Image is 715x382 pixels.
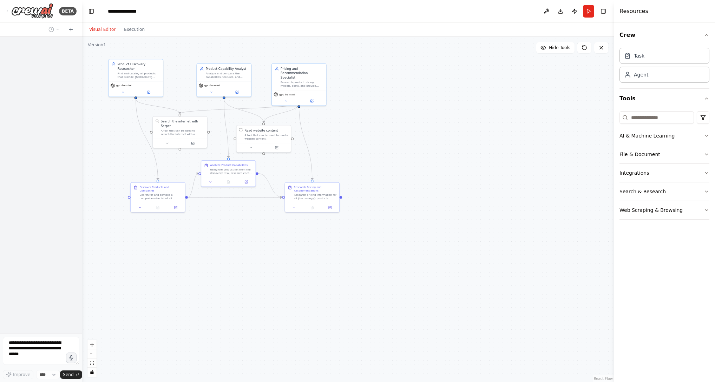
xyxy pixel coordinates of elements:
[133,99,182,114] g: Edge from 9e6cc471-4fd0-466b-a197-7a604146c5fa to a5cdbf0c-7db4-4c61-8d41-79f984be1139
[60,370,82,379] button: Send
[63,372,73,377] span: Send
[139,193,182,200] div: Search for and compile a comprehensive list of all products that provide {technology} technology....
[536,42,575,53] button: Hide Tools
[87,358,97,368] button: fit view
[136,89,161,95] button: Open in side panel
[59,7,77,15] div: BETA
[118,62,160,71] div: Product Discovery Researcher
[13,372,30,377] span: Improve
[594,377,613,381] a: React Flow attribution
[258,171,282,199] g: Edge from 5e3e864f-4a64-4078-975d-f510bc369ff2 to 4f5c4c1d-9d23-4deb-90f4-58593934da07
[206,66,249,71] div: Product Capability Analyst
[294,185,337,192] div: Research Pricing and Recommendations
[196,63,251,97] div: Product Capability AnalystAnalyze and compare the capabilities, features, and technical specifica...
[87,349,97,358] button: zoom out
[161,119,204,128] div: Search the internet with Serper
[188,171,198,199] g: Edge from 1880644d-9a74-44fc-a192-489d2aa35586 to 5e3e864f-4a64-4078-975d-f510bc369ff2
[87,340,97,349] button: zoom in
[108,59,163,97] div: Product Discovery ResearcherFind and catalog all products that provide {technology} technology, i...
[66,353,77,363] button: Click to speak your automation idea
[284,182,340,212] div: Research Pricing and RecommendationsResearch pricing information for all {technology} products id...
[46,25,63,34] button: Switch to previous chat
[634,52,644,59] div: Task
[85,25,120,34] button: Visual Editor
[634,71,648,78] div: Agent
[88,42,106,48] div: Version 1
[619,25,709,45] button: Crew
[210,168,253,175] div: Using the product list from the discovery task, research each product's official website and docu...
[87,368,97,377] button: toggle interactivity
[279,93,295,96] span: gpt-4o-mini
[303,205,321,210] button: No output available
[222,99,231,158] g: Edge from 577ab17d-2e35-4aa3-af82-6cd146bfd18e to 5e3e864f-4a64-4078-975d-f510bc369ff2
[619,182,709,201] button: Search & Research
[619,89,709,108] button: Tools
[244,133,288,140] div: A tool that can be used to read a website content.
[219,179,238,185] button: No output available
[619,201,709,219] button: Web Scraping & Browsing
[549,45,570,51] span: Hide Tools
[116,84,132,87] span: gpt-4o-mini
[178,103,301,114] g: Edge from f01037b1-838f-4348-b0d2-364d9663478e to a5cdbf0c-7db4-4c61-8d41-79f984be1139
[271,63,327,106] div: Pricing and Recommendation SpecialistResearch product pricing models, costs, and provide strategi...
[619,45,709,88] div: Crew
[619,127,709,145] button: AI & Machine Learning
[181,141,205,146] button: Open in side panel
[65,25,77,34] button: Start a new chat
[244,128,278,133] div: Read website content
[152,116,208,148] div: SerperDevToolSearch the internet with SerperA tool that can be used to search the internet with a...
[619,108,709,225] div: Tools
[168,205,183,210] button: Open in side panel
[619,164,709,182] button: Integrations
[236,125,291,152] div: ScrapeWebsiteToolRead website contentA tool that can be used to read a website content.
[139,185,182,192] div: Discover Products and Companies
[210,163,248,167] div: Analyze Product Capabilities
[130,182,185,212] div: Discover Products and CompaniesSearch for and compile a comprehensive list of all products that p...
[619,145,709,163] button: File & Document
[206,72,249,79] div: Analyze and compare the capabilities, features, and technical specifications of {technology} prod...
[261,103,301,122] g: Edge from f01037b1-838f-4348-b0d2-364d9663478e to 1935ec37-bbba-477d-bbab-62668f175d9d
[87,340,97,377] div: React Flow controls
[120,25,149,34] button: Execution
[294,193,337,200] div: Research pricing information for all {technology} products identified in previous tasks. Look for...
[281,66,323,80] div: Pricing and Recommendation Specialist
[299,98,324,103] button: Open in side panel
[201,160,256,187] div: Analyze Product CapabilitiesUsing the product list from the discovery task, research each product...
[156,119,159,123] img: SerperDevTool
[118,72,160,79] div: Find and catalog all products that provide {technology} technology, including identifying the com...
[161,129,204,136] div: A tool that can be used to search the internet with a search_query. Supports different search typ...
[108,8,144,15] nav: breadcrumb
[204,84,220,87] span: gpt-4o-mini
[322,205,337,210] button: Open in side panel
[86,6,96,16] button: Hide left sidebar
[133,99,160,180] g: Edge from 9e6cc471-4fd0-466b-a197-7a604146c5fa to 1880644d-9a74-44fc-a192-489d2aa35586
[598,6,608,16] button: Hide right sidebar
[297,103,314,180] g: Edge from f01037b1-838f-4348-b0d2-364d9663478e to 4f5c4c1d-9d23-4deb-90f4-58593934da07
[3,370,33,379] button: Improve
[11,3,53,19] img: Logo
[264,145,289,150] button: Open in side panel
[239,128,243,132] img: ScrapeWebsiteTool
[149,205,167,210] button: No output available
[619,7,648,15] h4: Resources
[238,179,254,185] button: Open in side panel
[222,99,266,123] g: Edge from 577ab17d-2e35-4aa3-af82-6cd146bfd18e to 1935ec37-bbba-477d-bbab-62668f175d9d
[188,195,282,200] g: Edge from 1880644d-9a74-44fc-a192-489d2aa35586 to 4f5c4c1d-9d23-4deb-90f4-58593934da07
[281,81,323,88] div: Research product pricing models, costs, and provide strategic recommendations for {technology} so...
[224,89,249,95] button: Open in side panel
